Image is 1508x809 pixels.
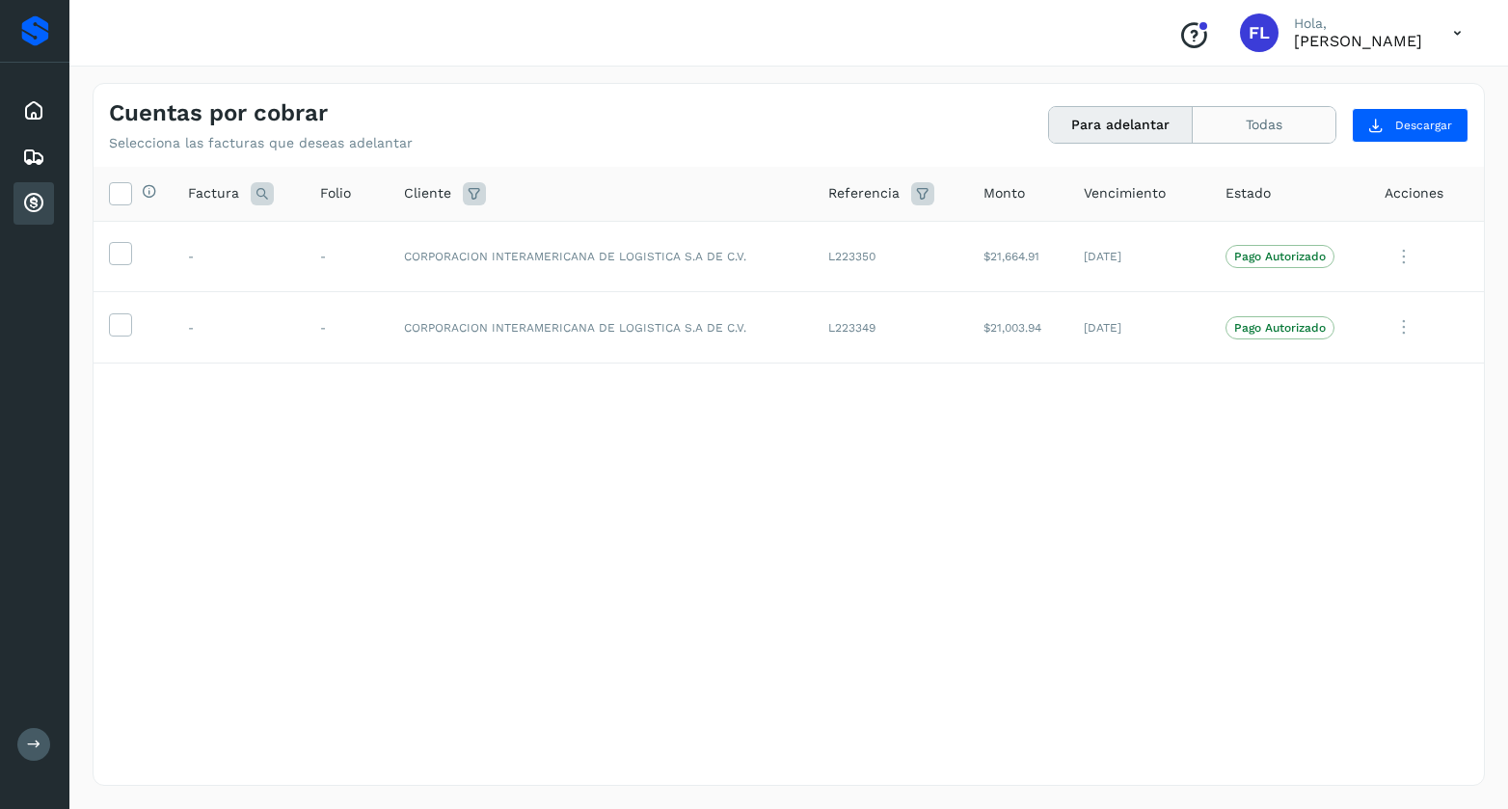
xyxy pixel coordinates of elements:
button: Descargar [1352,108,1468,143]
span: Acciones [1385,183,1443,203]
div: Embarques [13,136,54,178]
td: - [305,221,388,292]
p: Pago Autorizado [1234,321,1326,335]
span: Estado [1225,183,1271,203]
td: CORPORACION INTERAMERICANA DE LOGISTICA S.A DE C.V. [389,221,813,292]
span: Folio [320,183,351,203]
div: Cuentas por cobrar [13,182,54,225]
span: Vencimiento [1084,183,1166,203]
td: $21,003.94 [968,292,1069,364]
p: Selecciona las facturas que deseas adelantar [109,135,413,151]
span: Factura [188,183,239,203]
td: - [173,221,305,292]
button: Para adelantar [1049,107,1193,143]
h4: Cuentas por cobrar [109,99,328,127]
span: Cliente [404,183,451,203]
td: L223349 [813,292,968,364]
td: CORPORACION INTERAMERICANA DE LOGISTICA S.A DE C.V. [389,292,813,364]
p: Hola, [1294,15,1422,32]
td: L223350 [813,221,968,292]
td: $21,664.91 [968,221,1069,292]
p: Fabian Lopez Calva [1294,32,1422,50]
button: Todas [1193,107,1335,143]
td: [DATE] [1068,292,1210,364]
span: Descargar [1395,117,1452,134]
td: - [305,292,388,364]
td: [DATE] [1068,221,1210,292]
p: Pago Autorizado [1234,250,1326,263]
td: - [173,292,305,364]
span: Monto [983,183,1025,203]
div: Inicio [13,90,54,132]
span: Referencia [828,183,900,203]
